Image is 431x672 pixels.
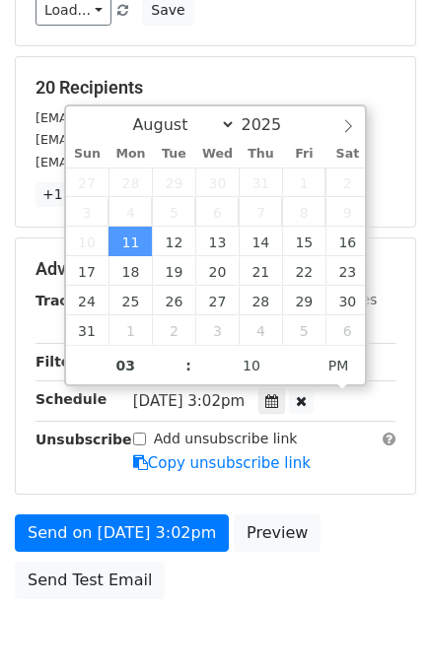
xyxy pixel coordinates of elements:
span: July 28, 2025 [108,168,152,197]
span: August 29, 2025 [282,286,325,315]
span: : [185,346,191,385]
span: August 18, 2025 [108,256,152,286]
span: August 14, 2025 [239,227,282,256]
span: Thu [239,148,282,161]
span: July 31, 2025 [239,168,282,197]
iframe: Chat Widget [332,577,431,672]
small: [EMAIL_ADDRESS][DOMAIN_NAME] [36,110,255,125]
a: Preview [234,514,321,552]
a: Send on [DATE] 3:02pm [15,514,229,552]
span: September 4, 2025 [239,315,282,345]
span: August 28, 2025 [239,286,282,315]
span: August 11, 2025 [108,227,152,256]
h5: Advanced [36,258,395,280]
h5: 20 Recipients [36,77,395,99]
span: August 9, 2025 [325,197,369,227]
a: +17 more [36,182,118,207]
span: August 15, 2025 [282,227,325,256]
span: September 5, 2025 [282,315,325,345]
span: August 8, 2025 [282,197,325,227]
span: Tue [152,148,195,161]
span: August 30, 2025 [325,286,369,315]
a: Send Test Email [15,562,165,599]
span: Sat [325,148,369,161]
span: August 5, 2025 [152,197,195,227]
span: July 27, 2025 [66,168,109,197]
span: Sun [66,148,109,161]
span: Fri [282,148,325,161]
input: Minute [191,346,312,385]
span: August 16, 2025 [325,227,369,256]
span: August 19, 2025 [152,256,195,286]
span: August 21, 2025 [239,256,282,286]
span: Click to toggle [312,346,366,385]
strong: Unsubscribe [36,432,132,447]
label: Add unsubscribe link [154,429,298,449]
span: August 12, 2025 [152,227,195,256]
span: August 10, 2025 [66,227,109,256]
span: September 2, 2025 [152,315,195,345]
span: [DATE] 3:02pm [133,392,245,410]
strong: Schedule [36,391,107,407]
span: August 1, 2025 [282,168,325,197]
span: August 3, 2025 [66,197,109,227]
span: August 13, 2025 [195,227,239,256]
span: August 6, 2025 [195,197,239,227]
span: August 17, 2025 [66,256,109,286]
span: August 22, 2025 [282,256,325,286]
span: August 2, 2025 [325,168,369,197]
small: [EMAIL_ADDRESS][DOMAIN_NAME] [36,132,255,147]
span: August 25, 2025 [108,286,152,315]
span: August 24, 2025 [66,286,109,315]
span: September 1, 2025 [108,315,152,345]
span: August 7, 2025 [239,197,282,227]
input: Hour [66,346,186,385]
span: September 3, 2025 [195,315,239,345]
span: August 27, 2025 [195,286,239,315]
a: Copy unsubscribe link [133,454,311,472]
span: Mon [108,148,152,161]
span: September 6, 2025 [325,315,369,345]
span: Wed [195,148,239,161]
span: August 20, 2025 [195,256,239,286]
span: August 26, 2025 [152,286,195,315]
strong: Tracking [36,293,102,308]
small: [EMAIL_ADDRESS][DOMAIN_NAME] [36,155,255,169]
span: August 4, 2025 [108,197,152,227]
input: Year [236,115,307,134]
strong: Filters [36,354,86,370]
span: July 29, 2025 [152,168,195,197]
span: July 30, 2025 [195,168,239,197]
span: August 31, 2025 [66,315,109,345]
span: August 23, 2025 [325,256,369,286]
